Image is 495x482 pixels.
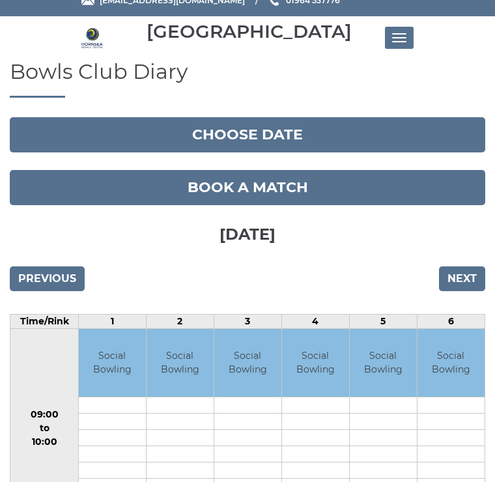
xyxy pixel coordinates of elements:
[439,266,485,291] input: Next
[10,205,485,260] h3: [DATE]
[10,170,485,205] a: Book a match
[81,27,103,49] img: Hornsea Bowls Centre
[147,329,214,397] td: Social Bowling
[385,27,414,49] button: Toggle navigation
[350,329,417,397] td: Social Bowling
[417,314,485,328] td: 6
[281,314,349,328] td: 4
[10,117,485,152] button: Choose date
[282,329,349,397] td: Social Bowling
[417,329,485,397] td: Social Bowling
[79,314,147,328] td: 1
[349,314,417,328] td: 5
[10,266,85,291] input: Previous
[79,329,146,397] td: Social Bowling
[214,329,281,397] td: Social Bowling
[214,314,281,328] td: 3
[10,60,485,98] h1: Bowls Club Diary
[147,21,352,42] div: [GEOGRAPHIC_DATA]
[10,314,79,328] td: Time/Rink
[146,314,214,328] td: 2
